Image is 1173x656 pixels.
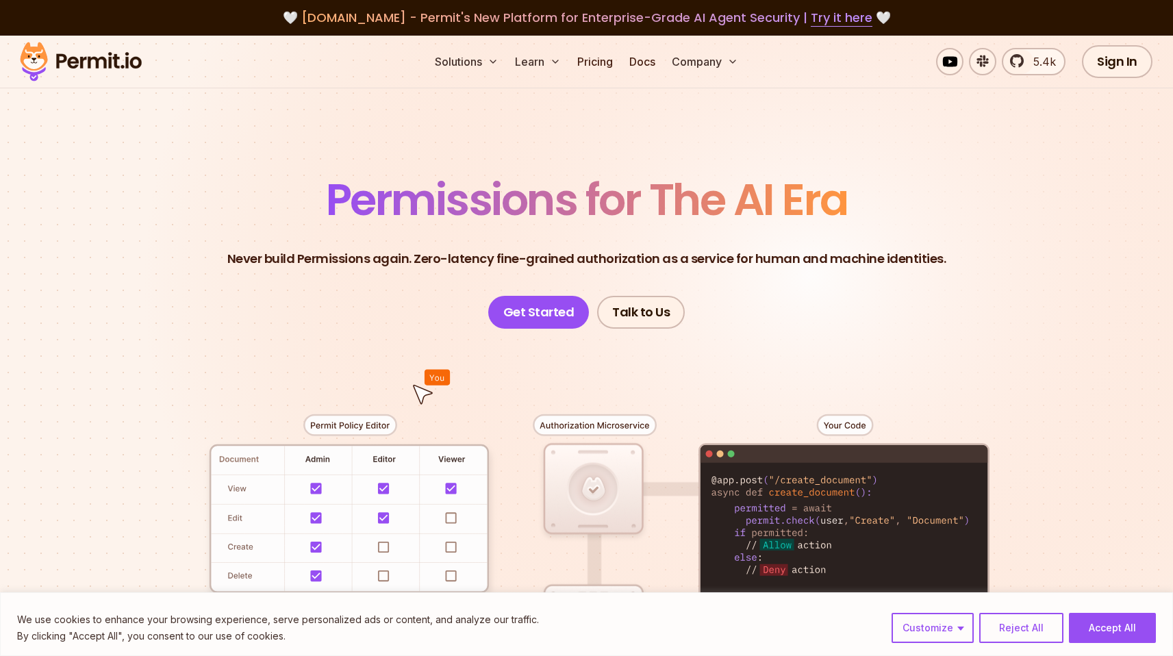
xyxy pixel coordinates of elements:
img: Permit logo [14,38,148,85]
a: Try it here [811,9,872,27]
button: Company [666,48,744,75]
button: Customize [892,613,974,643]
a: Sign In [1082,45,1152,78]
button: Reject All [979,613,1063,643]
div: 🤍 🤍 [33,8,1140,27]
a: Talk to Us [597,296,685,329]
p: Never build Permissions again. Zero-latency fine-grained authorization as a service for human and... [227,249,946,268]
a: Docs [624,48,661,75]
a: Get Started [488,296,590,329]
p: By clicking "Accept All", you consent to our use of cookies. [17,628,539,644]
a: Pricing [572,48,618,75]
span: [DOMAIN_NAME] - Permit's New Platform for Enterprise-Grade AI Agent Security | [301,9,872,26]
button: Solutions [429,48,504,75]
span: Permissions for The AI Era [326,169,848,230]
p: We use cookies to enhance your browsing experience, serve personalized ads or content, and analyz... [17,611,539,628]
a: 5.4k [1002,48,1065,75]
span: 5.4k [1025,53,1056,70]
button: Learn [509,48,566,75]
button: Accept All [1069,613,1156,643]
